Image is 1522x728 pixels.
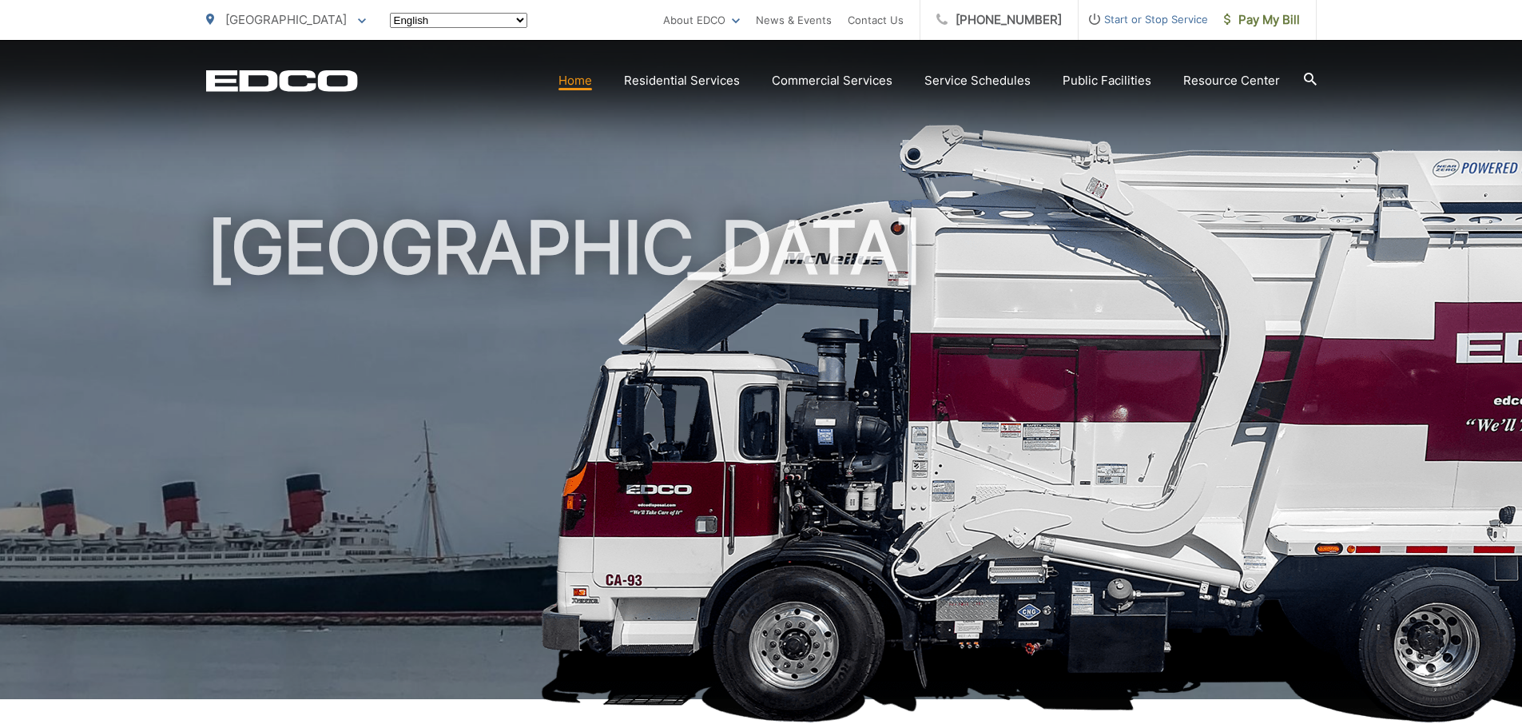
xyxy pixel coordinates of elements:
[772,71,892,90] a: Commercial Services
[206,70,358,92] a: EDCD logo. Return to the homepage.
[924,71,1031,90] a: Service Schedules
[1063,71,1151,90] a: Public Facilities
[1183,71,1280,90] a: Resource Center
[206,208,1317,714] h1: [GEOGRAPHIC_DATA]
[225,12,347,27] span: [GEOGRAPHIC_DATA]
[756,10,832,30] a: News & Events
[848,10,904,30] a: Contact Us
[1224,10,1300,30] span: Pay My Bill
[624,71,740,90] a: Residential Services
[558,71,592,90] a: Home
[663,10,740,30] a: About EDCO
[390,13,527,28] select: Select a language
